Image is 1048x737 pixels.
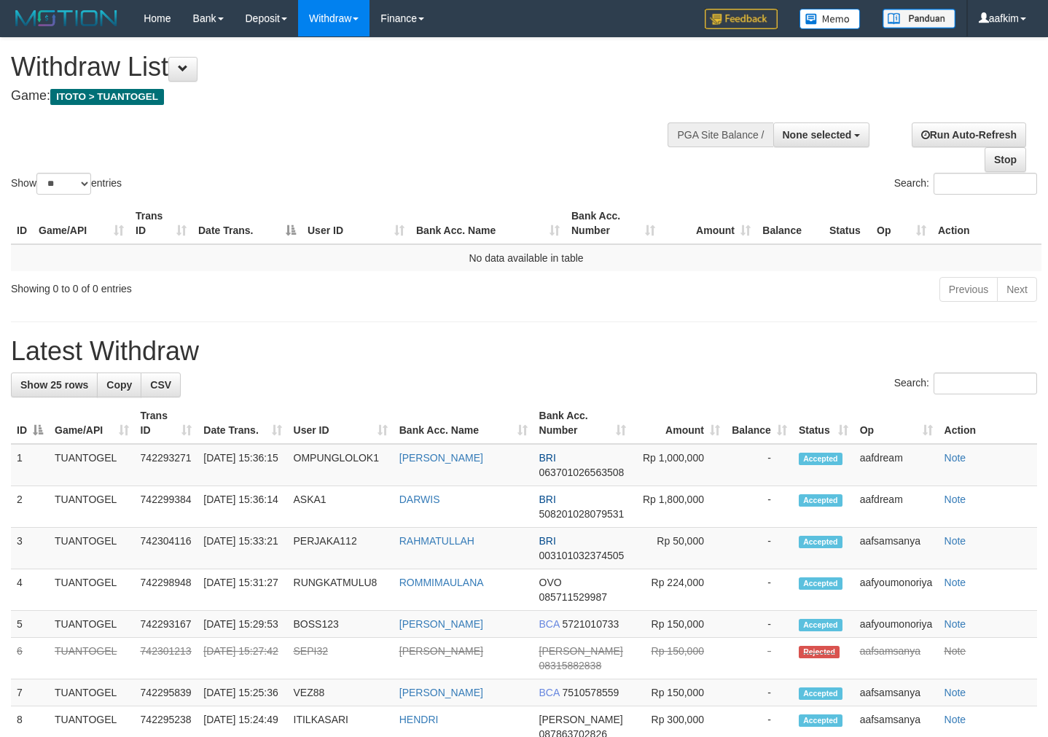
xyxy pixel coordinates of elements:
[854,444,939,486] td: aafdream
[399,618,483,630] a: [PERSON_NAME]
[288,486,394,528] td: ASKA1
[799,9,861,29] img: Button%20Memo.svg
[539,618,560,630] span: BCA
[49,444,135,486] td: TUANTOGEL
[394,402,533,444] th: Bank Acc. Name: activate to sort column ascending
[566,203,661,244] th: Bank Acc. Number: activate to sort column ascending
[135,486,198,528] td: 742299384
[539,550,625,561] span: Copy 003101032374505 to clipboard
[632,569,726,611] td: Rp 224,000
[632,638,726,679] td: Rp 150,000
[632,611,726,638] td: Rp 150,000
[799,577,842,590] span: Accepted
[912,122,1026,147] a: Run Auto-Refresh
[141,373,181,397] a: CSV
[854,569,939,611] td: aafyoumonoriya
[11,569,49,611] td: 4
[799,494,842,507] span: Accepted
[668,122,773,147] div: PGA Site Balance /
[726,402,793,444] th: Balance: activate to sort column ascending
[135,528,198,569] td: 742304116
[854,611,939,638] td: aafyoumonoriya
[135,402,198,444] th: Trans ID: activate to sort column ascending
[883,9,955,28] img: panduan.png
[632,679,726,706] td: Rp 150,000
[539,508,625,520] span: Copy 508201028079531 to clipboard
[410,203,566,244] th: Bank Acc. Name: activate to sort column ascending
[539,452,556,464] span: BRI
[198,528,287,569] td: [DATE] 15:33:21
[49,569,135,611] td: TUANTOGEL
[539,535,556,547] span: BRI
[539,467,625,478] span: Copy 063701026563508 to clipboard
[799,536,842,548] span: Accepted
[854,638,939,679] td: aafsamsanya
[97,373,141,397] a: Copy
[539,687,560,698] span: BCA
[11,337,1037,366] h1: Latest Withdraw
[539,660,602,671] span: Copy 08315882838 to clipboard
[20,379,88,391] span: Show 25 rows
[198,486,287,528] td: [DATE] 15:36:14
[11,203,33,244] th: ID
[399,714,439,725] a: HENDRI
[11,402,49,444] th: ID: activate to sort column descending
[288,444,394,486] td: OMPUNGLOLOK1
[33,203,130,244] th: Game/API: activate to sort column ascending
[198,679,287,706] td: [DATE] 15:25:36
[939,277,998,302] a: Previous
[399,687,483,698] a: [PERSON_NAME]
[985,147,1026,172] a: Stop
[945,494,966,505] a: Note
[894,173,1037,195] label: Search:
[793,402,854,444] th: Status: activate to sort column ascending
[539,714,623,725] span: [PERSON_NAME]
[539,591,607,603] span: Copy 085711529987 to clipboard
[854,528,939,569] td: aafsamsanya
[11,276,426,296] div: Showing 0 to 0 of 0 entries
[726,486,793,528] td: -
[854,402,939,444] th: Op: activate to sort column ascending
[135,569,198,611] td: 742298948
[302,203,410,244] th: User ID: activate to sort column ascending
[11,528,49,569] td: 3
[945,577,966,588] a: Note
[945,618,966,630] a: Note
[945,645,966,657] a: Note
[11,486,49,528] td: 2
[49,486,135,528] td: TUANTOGEL
[288,679,394,706] td: VEZ88
[192,203,302,244] th: Date Trans.: activate to sort column descending
[945,714,966,725] a: Note
[945,452,966,464] a: Note
[632,528,726,569] td: Rp 50,000
[11,7,122,29] img: MOTION_logo.png
[11,444,49,486] td: 1
[562,618,619,630] span: Copy 5721010733 to clipboard
[288,528,394,569] td: PERJAKA112
[399,494,440,505] a: DARWIS
[11,611,49,638] td: 5
[198,611,287,638] td: [DATE] 15:29:53
[49,611,135,638] td: TUANTOGEL
[49,528,135,569] td: TUANTOGEL
[726,444,793,486] td: -
[288,611,394,638] td: BOSS123
[562,687,619,698] span: Copy 7510578559 to clipboard
[783,129,852,141] span: None selected
[632,486,726,528] td: Rp 1,800,000
[198,638,287,679] td: [DATE] 15:27:42
[130,203,192,244] th: Trans ID: activate to sort column ascending
[726,638,793,679] td: -
[726,528,793,569] td: -
[539,577,562,588] span: OVO
[945,535,966,547] a: Note
[288,402,394,444] th: User ID: activate to sort column ascending
[135,444,198,486] td: 742293271
[11,373,98,397] a: Show 25 rows
[11,89,684,104] h4: Game:
[632,402,726,444] th: Amount: activate to sort column ascending
[49,679,135,706] td: TUANTOGEL
[539,494,556,505] span: BRI
[49,402,135,444] th: Game/API: activate to sort column ascending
